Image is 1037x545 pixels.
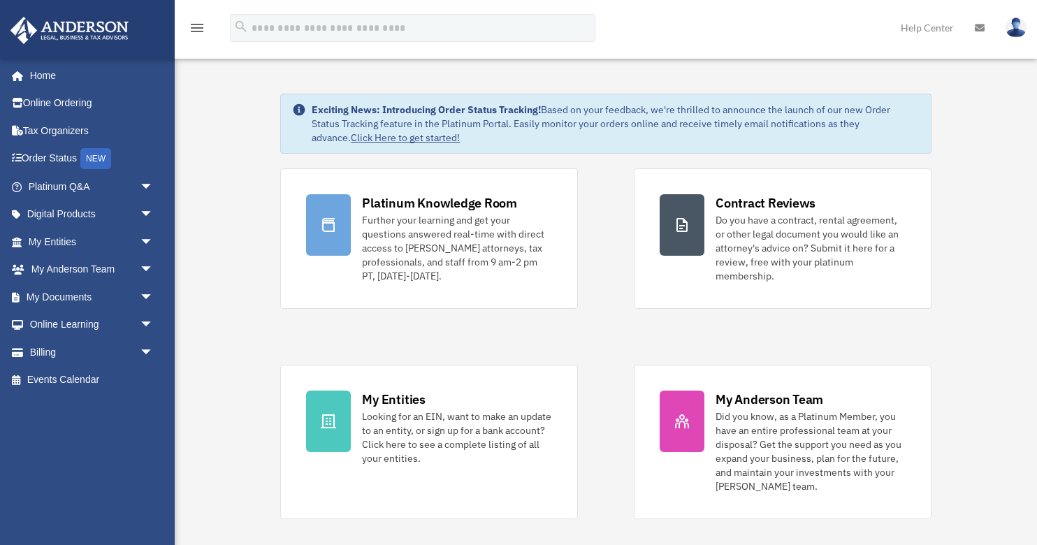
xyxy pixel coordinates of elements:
[10,283,175,311] a: My Documentsarrow_drop_down
[10,366,175,394] a: Events Calendar
[362,409,552,465] div: Looking for an EIN, want to make an update to an entity, or sign up for a bank account? Click her...
[140,283,168,312] span: arrow_drop_down
[280,365,578,519] a: My Entities Looking for an EIN, want to make an update to an entity, or sign up for a bank accoun...
[140,256,168,284] span: arrow_drop_down
[10,228,175,256] a: My Entitiesarrow_drop_down
[1006,17,1027,38] img: User Pic
[716,213,906,283] div: Do you have a contract, rental agreement, or other legal document you would like an attorney's ad...
[716,391,823,408] div: My Anderson Team
[140,201,168,229] span: arrow_drop_down
[10,145,175,173] a: Order StatusNEW
[10,173,175,201] a: Platinum Q&Aarrow_drop_down
[140,173,168,201] span: arrow_drop_down
[280,168,578,309] a: Platinum Knowledge Room Further your learning and get your questions answered real-time with dire...
[362,213,552,283] div: Further your learning and get your questions answered real-time with direct access to [PERSON_NAM...
[233,19,249,34] i: search
[362,194,517,212] div: Platinum Knowledge Room
[189,24,205,36] a: menu
[10,89,175,117] a: Online Ordering
[716,194,815,212] div: Contract Reviews
[716,409,906,493] div: Did you know, as a Platinum Member, you have an entire professional team at your disposal? Get th...
[80,148,111,169] div: NEW
[351,131,460,144] a: Click Here to get started!
[10,201,175,228] a: Digital Productsarrow_drop_down
[362,391,425,408] div: My Entities
[140,228,168,256] span: arrow_drop_down
[10,117,175,145] a: Tax Organizers
[10,311,175,339] a: Online Learningarrow_drop_down
[140,311,168,340] span: arrow_drop_down
[140,338,168,367] span: arrow_drop_down
[312,103,919,145] div: Based on your feedback, we're thrilled to announce the launch of our new Order Status Tracking fe...
[634,168,931,309] a: Contract Reviews Do you have a contract, rental agreement, or other legal document you would like...
[10,256,175,284] a: My Anderson Teamarrow_drop_down
[634,365,931,519] a: My Anderson Team Did you know, as a Platinum Member, you have an entire professional team at your...
[10,338,175,366] a: Billingarrow_drop_down
[6,17,133,44] img: Anderson Advisors Platinum Portal
[312,103,541,116] strong: Exciting News: Introducing Order Status Tracking!
[189,20,205,36] i: menu
[10,61,168,89] a: Home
